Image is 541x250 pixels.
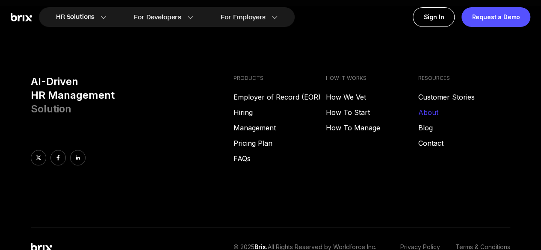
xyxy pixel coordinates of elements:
a: How To Start [326,107,418,118]
img: Brix Logo [11,13,32,22]
a: Contact [418,138,510,148]
a: Customer Stories [418,92,510,102]
a: Blog [418,123,510,133]
h3: AI-Driven HR Management [31,75,227,116]
span: For Developers [134,13,181,22]
a: Hiring [234,107,326,118]
a: Management [234,123,326,133]
a: About [418,107,510,118]
a: How To Manage [326,123,418,133]
h4: HOW IT WORKS [326,75,418,82]
span: HR Solutions [56,10,95,24]
h4: PRODUCTS [234,75,326,82]
span: For Employers [221,13,266,22]
a: Pricing Plan [234,138,326,148]
a: Request a Demo [461,7,530,27]
a: How We Vet [326,92,418,102]
span: Solution [31,103,71,115]
h4: RESOURCES [418,75,510,82]
a: Sign In [413,7,455,27]
a: Employer of Record (EOR) [234,92,326,102]
a: FAQs [234,153,326,164]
